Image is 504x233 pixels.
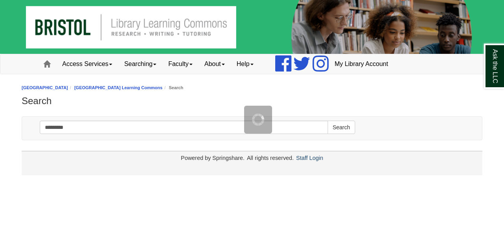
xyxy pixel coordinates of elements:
div: All rights reserved. [246,155,295,161]
a: Faculty [162,54,198,74]
a: About [198,54,231,74]
button: Search [328,121,355,134]
nav: breadcrumb [22,84,482,92]
a: My Library Account [329,54,394,74]
a: Staff Login [296,155,323,161]
img: Working... [252,114,264,126]
li: Search [163,84,183,92]
a: Access Services [56,54,118,74]
a: [GEOGRAPHIC_DATA] [22,85,68,90]
h1: Search [22,95,482,106]
a: Searching [118,54,162,74]
div: Powered by Springshare. [180,155,246,161]
a: Help [231,54,259,74]
a: [GEOGRAPHIC_DATA] Learning Commons [74,85,163,90]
